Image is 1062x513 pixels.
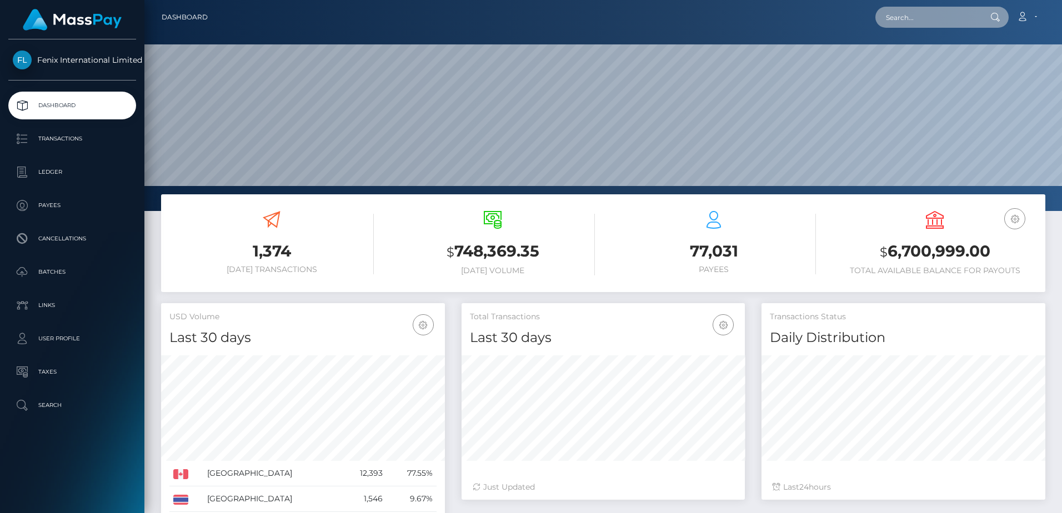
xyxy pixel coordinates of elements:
[13,130,132,147] p: Transactions
[8,325,136,353] a: User Profile
[447,244,454,260] small: $
[833,266,1037,275] h6: Total Available Balance for Payouts
[8,225,136,253] a: Cancellations
[773,481,1034,493] div: Last hours
[13,164,132,180] p: Ledger
[8,158,136,186] a: Ledger
[8,92,136,119] a: Dashboard
[880,244,888,260] small: $
[13,264,132,280] p: Batches
[473,481,734,493] div: Just Updated
[612,240,816,262] h3: 77,031
[8,391,136,419] a: Search
[342,486,387,512] td: 1,546
[162,6,208,29] a: Dashboard
[173,495,188,505] img: TH.png
[13,97,132,114] p: Dashboard
[13,197,132,214] p: Payees
[342,461,387,486] td: 12,393
[470,311,737,323] h5: Total Transactions
[387,461,436,486] td: 77.55%
[203,461,342,486] td: [GEOGRAPHIC_DATA]
[8,55,136,65] span: Fenix International Limited
[13,330,132,347] p: User Profile
[8,358,136,386] a: Taxes
[169,328,437,348] h4: Last 30 days
[169,240,374,262] h3: 1,374
[13,51,32,69] img: Fenix International Limited
[799,482,809,492] span: 24
[173,469,188,479] img: CA.png
[387,486,436,512] td: 9.67%
[770,311,1037,323] h5: Transactions Status
[13,297,132,314] p: Links
[13,397,132,414] p: Search
[169,265,374,274] h6: [DATE] Transactions
[875,7,980,28] input: Search...
[390,266,595,275] h6: [DATE] Volume
[13,230,132,247] p: Cancellations
[8,258,136,286] a: Batches
[169,311,437,323] h5: USD Volume
[23,9,122,31] img: MassPay Logo
[8,125,136,153] a: Transactions
[770,328,1037,348] h4: Daily Distribution
[8,291,136,319] a: Links
[470,328,737,348] h4: Last 30 days
[833,240,1037,263] h3: 6,700,999.00
[13,364,132,380] p: Taxes
[8,192,136,219] a: Payees
[390,240,595,263] h3: 748,369.35
[612,265,816,274] h6: Payees
[203,486,342,512] td: [GEOGRAPHIC_DATA]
